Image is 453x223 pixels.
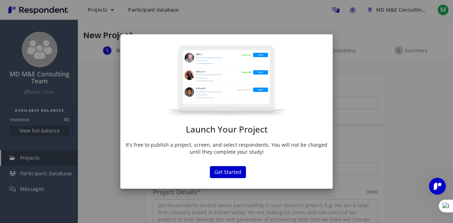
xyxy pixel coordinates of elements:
[126,125,327,134] h1: Launch Your Project
[429,178,446,195] iframe: Intercom live chat
[166,45,287,118] img: project-modal.png
[210,166,246,178] button: Get Started
[120,34,333,189] md-dialog: Launch Your ...
[126,141,327,155] p: It's free to publish a project, screen, and select respondents. You will not be charged until the...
